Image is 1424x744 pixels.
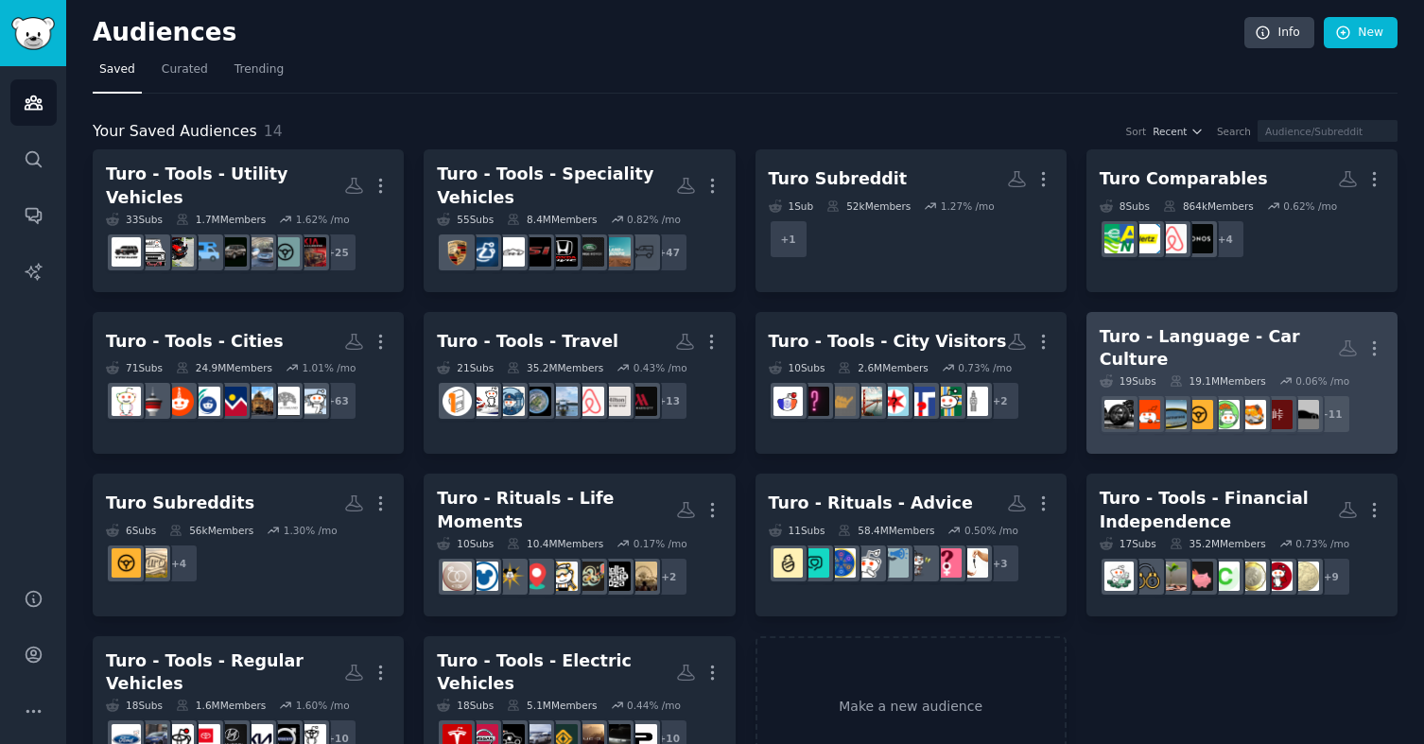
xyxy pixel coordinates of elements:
[244,387,273,416] img: melbourne
[469,387,498,416] img: Flights
[853,548,882,578] img: AskMen
[1295,537,1349,550] div: 0.73 % /mo
[1184,562,1213,591] img: fatFIRE
[1157,562,1187,591] img: Fire
[106,330,284,354] div: Turo - Tools - Cities
[112,237,141,267] img: ChevyTahoe
[1086,149,1398,292] a: Turo Comparables8Subs864kMembers0.62% /mo+4sonosAirBnBHertzRentalsEnterpriseCarRental
[959,548,988,578] img: askcarsales
[1104,562,1134,591] img: thesidehustle
[1283,199,1337,213] div: 0.62 % /mo
[575,562,604,591] img: bonnaroo
[165,387,194,416] img: Edmonton
[1100,487,1338,533] div: Turo - Tools - Financial Independence
[437,699,494,712] div: 18 Sub s
[507,537,603,550] div: 10.4M Members
[469,562,498,591] img: WaltDisneyWorld
[1163,199,1254,213] div: 864k Members
[159,544,199,583] div: + 4
[495,562,525,591] img: Disneyland
[522,387,551,416] img: traveladvice
[296,213,350,226] div: 1.62 % /mo
[93,120,257,144] span: Your Saved Audiences
[769,167,908,191] div: Turo Subreddit
[106,361,163,374] div: 71 Sub s
[906,387,935,416] img: askTO
[769,219,808,259] div: + 1
[106,213,163,226] div: 33 Sub s
[1100,374,1156,388] div: 19 Sub s
[601,387,631,416] img: Hilton
[575,237,604,267] img: RangeRover
[217,237,247,267] img: HondaOdyssey
[191,237,220,267] img: TruckCampers
[264,122,283,140] span: 14
[1290,400,1319,429] img: cars
[437,487,675,533] div: Turo - Rituals - Life Moments
[176,361,272,374] div: 24.9M Members
[1237,400,1266,429] img: RoastMyCar
[981,544,1020,583] div: + 3
[932,387,962,416] img: askportland
[879,387,909,416] img: AskChicago
[162,61,208,78] span: Curated
[1290,562,1319,591] img: AusFinance
[1100,537,1156,550] div: 17 Sub s
[424,474,735,616] a: Turo - Rituals - Life Moments10Subs10.4MMembers0.17% /mo+2CoachellaLollapaloozabonnarooskiingroad...
[270,237,300,267] img: FordExplorer
[769,524,825,537] div: 11 Sub s
[1295,374,1349,388] div: 0.06 % /mo
[495,237,525,267] img: crv
[838,524,934,537] div: 58.4M Members
[981,381,1020,421] div: + 2
[138,548,167,578] img: turoexperience
[838,361,928,374] div: 2.6M Members
[627,699,681,712] div: 0.44 % /mo
[826,199,911,213] div: 52k Members
[443,387,472,416] img: onebag
[112,548,141,578] img: Turohost
[155,55,215,94] a: Curated
[176,213,266,226] div: 1.7M Members
[1217,125,1251,138] div: Search
[1104,400,1134,429] img: WeirdWheels
[244,237,273,267] img: ToyotaSienna
[1086,474,1398,616] a: Turo - Tools - Financial Independence17Subs35.2MMembers0.73% /mo+9AusFinancePersonalFinanceCanada...
[1086,312,1398,455] a: Turo - Language - Car Culture19Subs19.1MMembers0.06% /mo+11carsTougeRoastMyCaroverlandingcarspott...
[165,237,194,267] img: DodgeDakota
[424,149,735,292] a: Turo - Tools - Speciality Vehicles55Subs8.4MMembers0.82% /mo+47LandroverDefenderLandRoverRangeRov...
[649,233,688,272] div: + 47
[507,213,597,226] div: 8.4M Members
[959,387,988,416] img: AskLondon
[627,213,681,226] div: 0.82 % /mo
[1126,125,1147,138] div: Sort
[112,387,141,416] img: london
[99,61,135,78] span: Saved
[1263,400,1293,429] img: Touge
[424,312,735,455] a: Turo - Tools - Travel21Subs35.2MMembers0.43% /mo+13marriottHiltonAirBnBLuxuryTraveltraveladviceai...
[106,492,254,515] div: Turo Subreddits
[318,381,357,421] div: + 63
[296,699,350,712] div: 1.60 % /mo
[437,537,494,550] div: 10 Sub s
[601,562,631,591] img: Lollapalooza
[138,387,167,416] img: Calgary
[649,557,688,597] div: + 2
[437,213,494,226] div: 55 Sub s
[318,233,357,272] div: + 25
[634,361,687,374] div: 0.43 % /mo
[443,562,472,591] img: Weddingsunder10k
[228,55,290,94] a: Trending
[769,492,973,515] div: Turo - Rituals - Advice
[437,330,618,354] div: Turo - Tools - Travel
[575,387,604,416] img: AirBnB
[548,562,578,591] img: skiing
[522,237,551,267] img: CivicSi
[106,699,163,712] div: 18 Sub s
[879,548,909,578] img: Advice
[217,387,247,416] img: Denver
[234,61,284,78] span: Trending
[1244,17,1314,49] a: Info
[1311,394,1351,434] div: + 11
[138,237,167,267] img: chevyc10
